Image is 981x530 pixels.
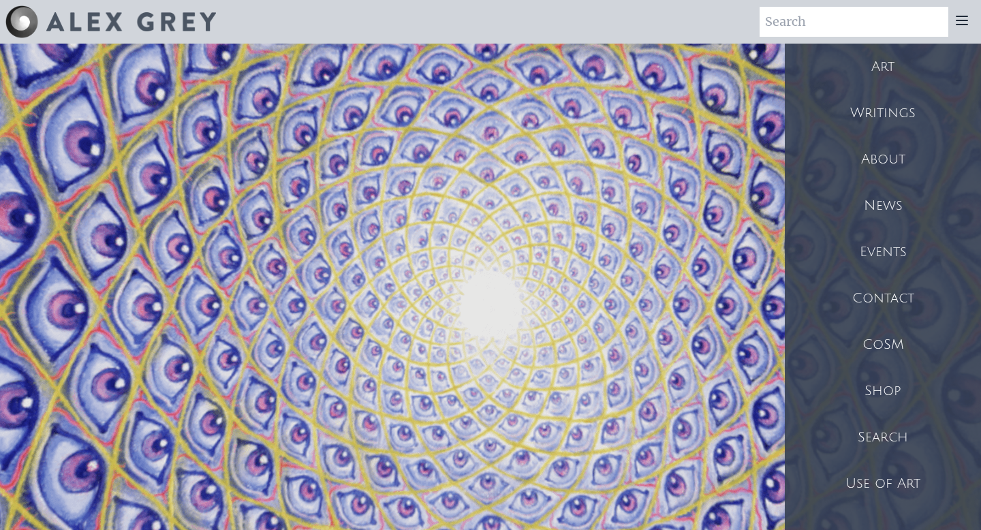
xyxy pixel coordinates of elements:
[760,7,948,37] input: Search
[785,136,981,183] a: About
[785,90,981,136] a: Writings
[785,414,981,461] a: Search
[785,461,981,507] a: Use of Art
[785,44,981,90] a: Art
[785,229,981,275] a: Events
[785,183,981,229] a: News
[785,368,981,414] a: Shop
[785,275,981,322] a: Contact
[785,322,981,368] a: CoSM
